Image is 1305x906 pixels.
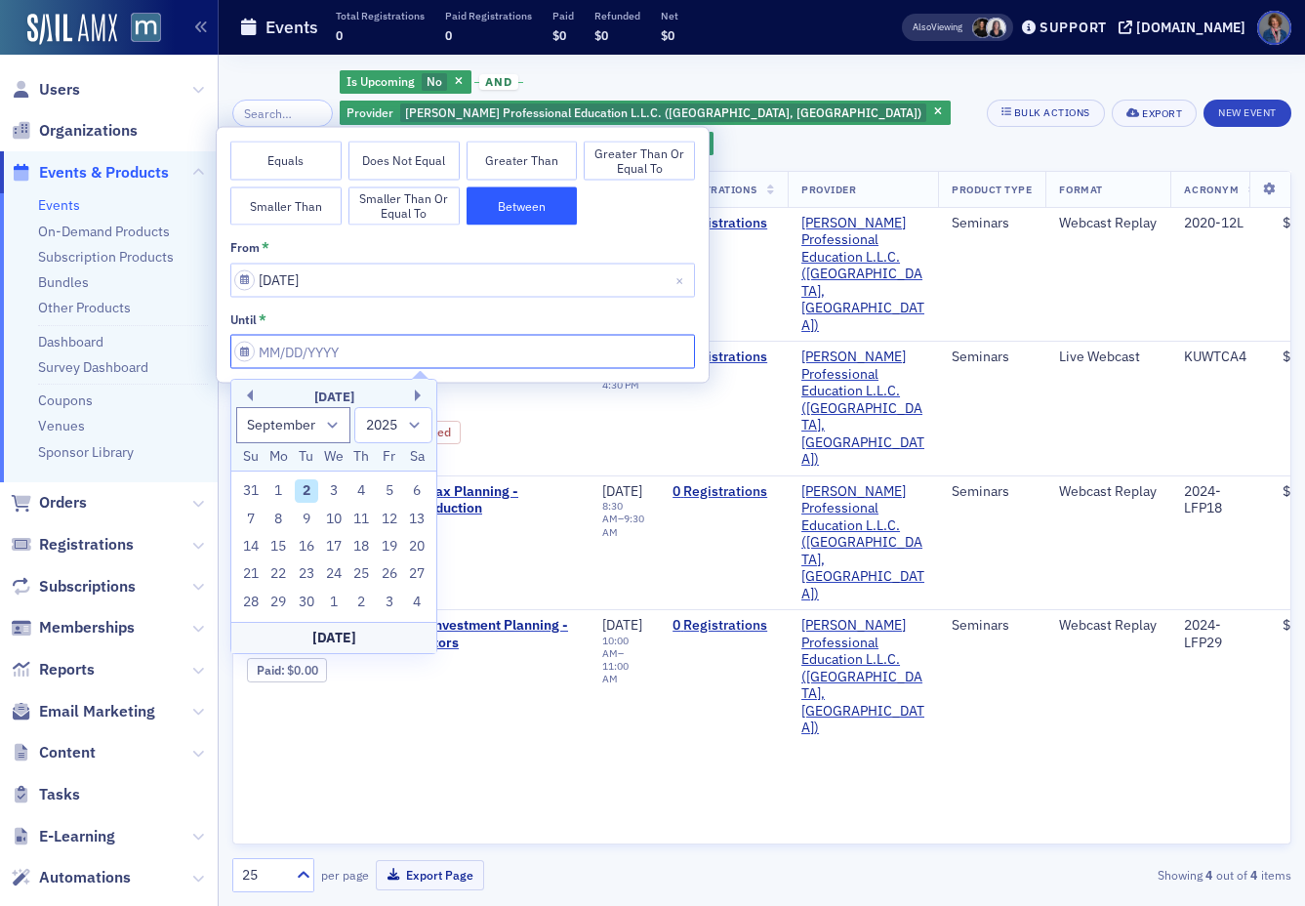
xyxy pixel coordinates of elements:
[322,591,346,614] div: Choose Wednesday, October 1st, 2025
[239,508,263,531] div: Choose Sunday, September 7th, 2025
[38,196,80,214] a: Events
[801,349,924,469] a: [PERSON_NAME] Professional Education L.L.C. ([GEOGRAPHIC_DATA], [GEOGRAPHIC_DATA])
[1184,483,1255,517] div: 2024-LFP18
[378,591,401,614] div: Choose Friday, October 3rd, 2025
[231,622,436,653] div: [DATE]
[287,663,318,678] span: $0.00
[445,9,532,22] p: Paid Registrations
[322,535,346,558] div: Choose Wednesday, September 17th, 2025
[38,248,174,266] a: Subscription Products
[378,562,401,586] div: Choose Friday, September 26th, 2025
[801,483,924,603] span: Peters Professional Education L.L.C. (Mechanicsville, VA)
[247,658,327,681] div: Paid: 0 - $0
[350,508,374,531] div: Choose Thursday, September 11th, 2025
[38,299,131,316] a: Other Products
[11,162,169,184] a: Events & Products
[348,186,460,226] button: Smaller Than or Equal To
[257,663,287,678] span: :
[295,591,318,614] div: Choose Tuesday, September 30th, 2025
[1059,215,1157,232] div: Webcast Replay
[39,784,80,805] span: Tasks
[11,784,80,805] a: Tasks
[673,483,774,501] a: 0 Registrations
[952,183,1032,196] span: Product Type
[230,240,260,255] div: from
[445,27,452,43] span: 0
[11,701,155,722] a: Email Marketing
[39,534,134,556] span: Registrations
[266,591,290,614] div: Choose Monday, September 29th, 2025
[801,215,924,335] span: Peters Professional Education L.L.C. (Mechanicsville, VA)
[38,358,148,376] a: Survey Dashboard
[405,479,428,503] div: Choose Saturday, September 6th, 2025
[1203,100,1291,127] button: New Event
[322,445,346,469] div: We
[584,142,695,181] button: Greater Than or Equal To
[11,120,138,142] a: Organizations
[232,100,333,127] input: Search…
[467,142,578,181] button: Greater Than
[378,445,401,469] div: Fr
[350,591,374,614] div: Choose Thursday, October 2nd, 2025
[266,508,290,531] div: Choose Monday, September 8th, 2025
[405,104,921,120] span: [PERSON_NAME] Professional Education L.L.C. ([GEOGRAPHIC_DATA], [GEOGRAPHIC_DATA])
[1119,21,1252,34] button: [DOMAIN_NAME]
[336,9,425,22] p: Total Registrations
[230,186,342,226] button: Smaller Than
[1184,183,1239,196] span: Acronym
[11,867,131,888] a: Automations
[239,445,263,469] div: Su
[239,562,263,586] div: Choose Sunday, September 21st, 2025
[801,349,924,469] span: Peters Professional Education L.L.C. (Mechanicsville, VA)
[602,635,645,686] div: –
[11,659,95,680] a: Reports
[11,576,136,597] a: Subscriptions
[321,866,369,884] label: per page
[11,79,80,101] a: Users
[986,18,1006,38] span: Kelly Brown
[11,826,115,847] a: E-Learning
[602,499,623,525] time: 8:30 AM
[673,183,757,196] span: Registrations
[322,479,346,503] div: Choose Wednesday, September 3rd, 2025
[1059,483,1157,501] div: Webcast Replay
[972,18,993,38] span: Lauren McDonough
[552,27,566,43] span: $0
[1059,617,1157,635] div: Webcast Replay
[230,142,342,181] button: Equals
[38,273,89,291] a: Bundles
[350,535,374,558] div: Choose Thursday, September 18th, 2025
[230,335,695,369] input: MM/DD/YYYY
[39,826,115,847] span: E-Learning
[11,617,135,638] a: Memberships
[39,492,87,514] span: Orders
[1203,866,1216,884] strong: 4
[474,74,523,90] button: and
[347,104,393,120] span: Provider
[952,215,1032,232] div: Seminars
[467,186,578,226] button: Between
[266,479,290,503] div: Choose Monday, September 1st, 2025
[265,16,318,39] h1: Events
[1014,107,1090,118] div: Bulk Actions
[322,508,346,531] div: Choose Wednesday, September 10th, 2025
[231,388,436,407] div: [DATE]
[801,483,924,603] a: [PERSON_NAME] Professional Education L.L.C. ([GEOGRAPHIC_DATA], [GEOGRAPHIC_DATA])
[131,13,161,43] img: SailAMX
[38,391,93,409] a: Coupons
[1184,215,1255,232] div: 2020-12L
[602,659,629,685] time: 11:00 AM
[347,73,415,89] span: Is Upcoming
[1142,108,1182,119] div: Export
[801,215,924,335] a: [PERSON_NAME] Professional Education L.L.C. ([GEOGRAPHIC_DATA], [GEOGRAPHIC_DATA])
[242,865,285,885] div: 25
[1059,183,1102,196] span: Format
[602,482,642,500] span: [DATE]
[266,535,290,558] div: Choose Monday, September 15th, 2025
[952,866,1291,884] div: Showing out of items
[801,183,856,196] span: Provider
[27,14,117,45] a: SailAMX
[913,21,931,33] div: Also
[378,535,401,558] div: Choose Friday, September 19th, 2025
[39,79,80,101] span: Users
